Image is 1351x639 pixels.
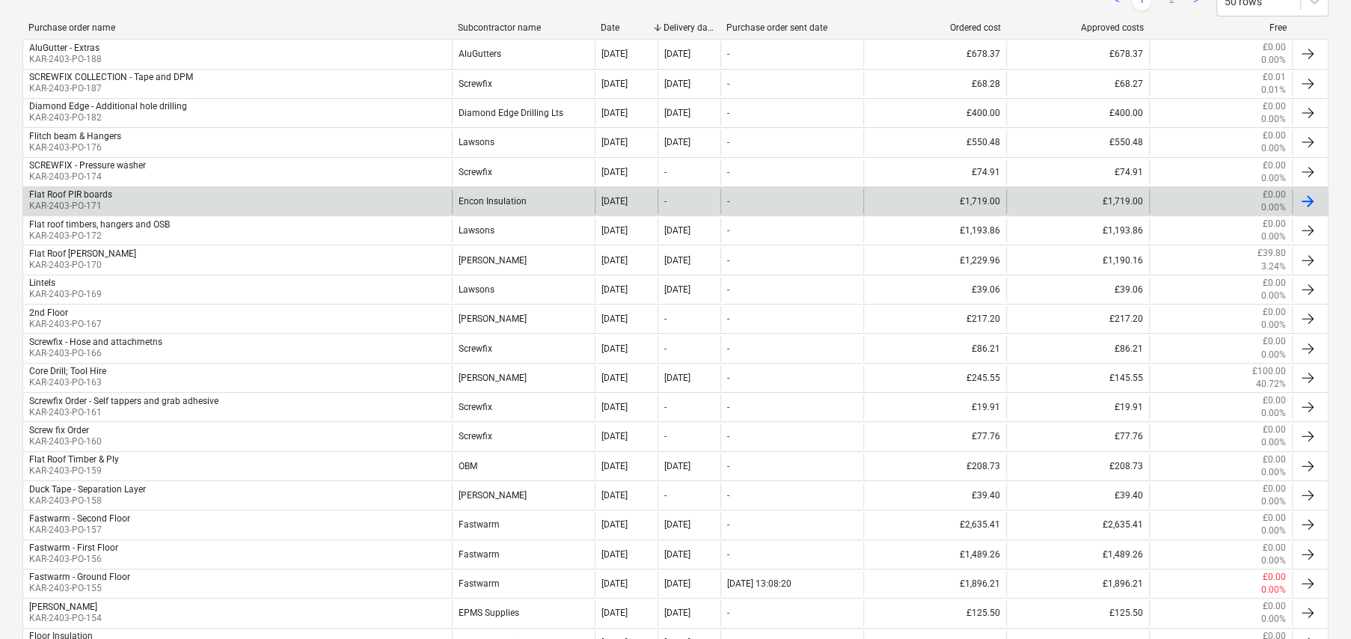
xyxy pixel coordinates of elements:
[664,22,714,33] div: Delivery date
[863,277,1006,302] div: £39.06
[601,373,628,383] div: [DATE]
[28,22,446,33] div: Purchase order name
[1156,22,1287,33] div: Free
[29,278,55,288] div: Lintels
[452,542,595,567] div: Fastwarm
[1257,247,1286,260] p: £39.80
[664,519,690,530] div: [DATE]
[664,108,690,118] div: [DATE]
[452,394,595,420] div: Screwfix
[29,171,146,183] p: KAR-2403-PO-174
[727,225,729,236] div: -
[452,159,595,185] div: Screwfix
[29,396,218,406] div: Screwfix Order - Self tappers and grab adhesive
[1263,394,1286,407] p: £0.00
[1006,218,1149,243] div: £1,193.86
[727,49,729,59] div: -
[727,549,729,560] div: -
[1006,453,1149,479] div: £208.73
[29,189,112,200] div: Flat Roof PIR boards
[29,111,187,124] p: KAR-2403-PO-182
[601,137,628,147] div: [DATE]
[452,571,595,596] div: Fastwarm
[863,483,1006,508] div: £39.40
[1261,172,1286,185] p: 0.00%
[664,608,690,618] div: [DATE]
[1006,41,1149,67] div: £678.37
[452,41,595,67] div: AluGutters
[863,512,1006,537] div: £2,635.41
[664,255,690,266] div: [DATE]
[601,225,628,236] div: [DATE]
[727,108,729,118] div: -
[29,376,106,389] p: KAR-2403-PO-163
[1006,394,1149,420] div: £19.91
[1261,495,1286,508] p: 0.00%
[863,100,1006,126] div: £400.00
[1261,349,1286,361] p: 0.00%
[29,53,102,66] p: KAR-2403-PO-188
[664,578,690,589] div: [DATE]
[601,108,628,118] div: [DATE]
[1276,567,1351,639] div: Chat Widget
[452,277,595,302] div: Lawsons
[1263,571,1286,584] p: £0.00
[863,306,1006,331] div: £217.20
[727,314,729,324] div: -
[863,247,1006,272] div: £1,229.96
[664,314,667,324] div: -
[29,248,136,259] div: Flat Roof [PERSON_NAME]
[1261,319,1286,331] p: 0.00%
[29,484,146,495] div: Duck Tape - Separation Layer
[863,424,1006,449] div: £77.76
[1261,142,1286,155] p: 0.00%
[452,247,595,272] div: [PERSON_NAME]
[29,582,130,595] p: KAR-2403-PO-155
[1261,84,1286,97] p: 0.01%
[452,453,595,479] div: OBM
[664,137,690,147] div: [DATE]
[1006,483,1149,508] div: £39.40
[1263,218,1286,230] p: £0.00
[29,465,119,477] p: KAR-2403-PO-159
[601,431,628,441] div: [DATE]
[863,600,1006,626] div: £125.50
[664,225,690,236] div: [DATE]
[1261,201,1286,214] p: 0.00%
[1006,71,1149,97] div: £68.27
[664,461,690,471] div: [DATE]
[452,365,595,391] div: [PERSON_NAME]
[1261,407,1286,420] p: 0.00%
[1261,54,1286,67] p: 0.00%
[1263,189,1286,201] p: £0.00
[452,218,595,243] div: Lawsons
[727,519,729,530] div: -
[1261,525,1286,537] p: 0.00%
[1263,277,1286,290] p: £0.00
[726,22,857,33] div: Purchase order sent date
[727,431,729,441] div: -
[664,373,690,383] div: [DATE]
[1263,335,1286,348] p: £0.00
[1263,100,1286,113] p: £0.00
[601,314,628,324] div: [DATE]
[664,79,690,89] div: [DATE]
[664,402,667,412] div: -
[1006,424,1149,449] div: £77.76
[863,542,1006,567] div: £1,489.26
[863,218,1006,243] div: £1,193.86
[601,490,628,501] div: [DATE]
[1263,600,1286,613] p: £0.00
[727,79,729,89] div: -
[29,553,118,566] p: KAR-2403-PO-156
[29,495,146,507] p: KAR-2403-PO-158
[1252,365,1286,378] p: £100.00
[29,366,106,376] div: Core Drill; Tool Hire
[1263,453,1286,466] p: £0.00
[1263,159,1286,172] p: £0.00
[1006,365,1149,391] div: £145.55
[863,571,1006,596] div: £1,896.21
[601,49,628,59] div: [DATE]
[29,230,170,242] p: KAR-2403-PO-172
[452,483,595,508] div: [PERSON_NAME]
